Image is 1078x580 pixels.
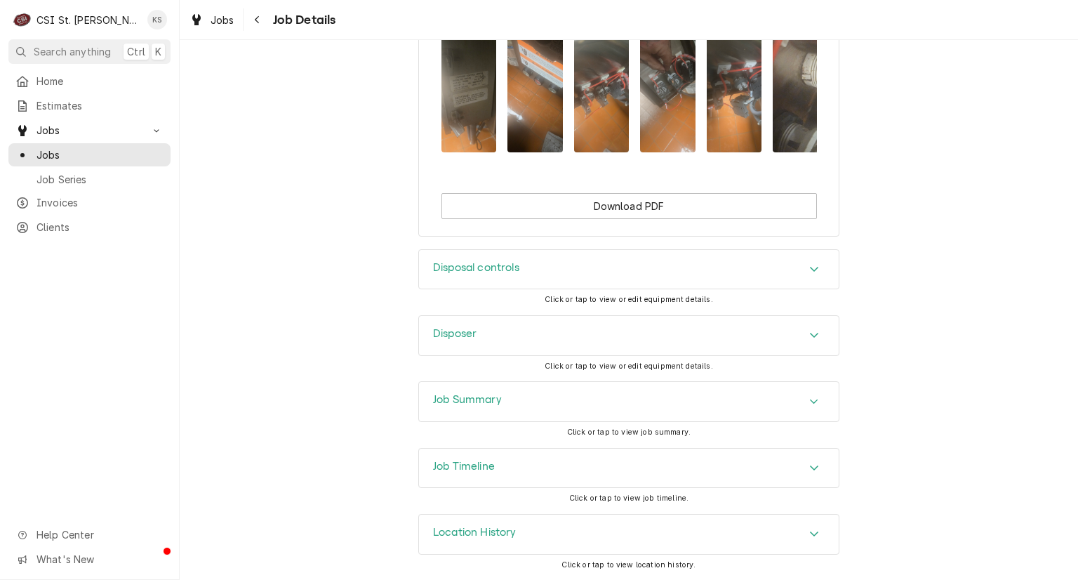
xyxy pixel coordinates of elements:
h3: Job Summary [433,393,502,407]
button: Accordion Details Expand Trigger [419,449,839,488]
span: Help Center [36,527,162,542]
h3: Location History [433,526,517,539]
span: Job Series [36,172,164,187]
button: Search anythingCtrlK [8,39,171,64]
div: Button Group Row [441,193,817,219]
div: CSI St. Louis's Avatar [13,10,32,29]
a: Estimates [8,94,171,117]
div: Kris Swearingen's Avatar [147,10,167,29]
a: Job Series [8,168,171,191]
button: Download PDF [441,193,817,219]
a: Go to Jobs [8,119,171,142]
img: XmXsTHvNRWmi5HPyl0nL [574,32,630,152]
a: Invoices [8,191,171,214]
img: 39ONhb43T3OvhEa8yL4S [640,32,696,152]
a: Jobs [8,143,171,166]
span: Ctrl [127,44,145,59]
div: Accordion Header [419,250,839,289]
span: K [155,44,161,59]
button: Accordion Details Expand Trigger [419,382,839,421]
span: What's New [36,552,162,567]
span: Search anything [34,44,111,59]
div: Accordion Header [419,449,839,488]
h3: Disposal controls [433,261,519,275]
img: Ik1BzXsTjOP9HxoSnYQM [507,32,563,152]
span: Clients [36,220,164,235]
button: Accordion Details Expand Trigger [419,515,839,554]
div: C [13,10,32,29]
div: Disposer [418,315,839,356]
span: Invoices [36,195,164,210]
div: Attachments [441,8,817,164]
img: nvec8HK6SXaniMfBhaYs [441,32,497,152]
div: Job Timeline [418,448,839,489]
span: Click or tap to view or edit equipment details. [545,362,713,371]
img: VKknF8rQy2nQpQ0Pyqba [707,32,762,152]
a: Go to Help Center [8,523,171,546]
a: Go to What's New [8,548,171,571]
span: Home [36,74,164,88]
span: Click or tap to view or edit equipment details. [545,295,713,304]
a: Jobs [184,8,240,32]
img: 22fWwhaJRLekvilYCx66 [773,32,828,152]
h3: Disposer [433,327,477,341]
span: Click or tap to view job summary. [567,428,691,437]
span: Jobs [36,147,164,162]
button: Accordion Details Expand Trigger [419,316,839,355]
span: Job Details [269,11,336,29]
h3: Job Timeline [433,460,495,473]
span: Click or tap to view job timeline. [569,494,688,503]
div: Button Group [441,193,817,219]
div: CSI St. [PERSON_NAME] [36,13,140,27]
span: Click or tap to view location history. [561,560,696,569]
a: Clients [8,216,171,239]
div: Accordion Header [419,515,839,554]
div: Disposal controls [418,249,839,290]
span: Jobs [36,123,142,138]
div: KS [147,10,167,29]
span: Jobs [211,13,234,27]
a: Home [8,70,171,93]
button: Navigate back [246,8,269,31]
button: Accordion Details Expand Trigger [419,250,839,289]
span: Estimates [36,98,164,113]
div: Accordion Header [419,316,839,355]
div: Location History [418,514,839,555]
span: Attachments [441,21,817,163]
div: Job Summary [418,381,839,422]
div: Accordion Header [419,382,839,421]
